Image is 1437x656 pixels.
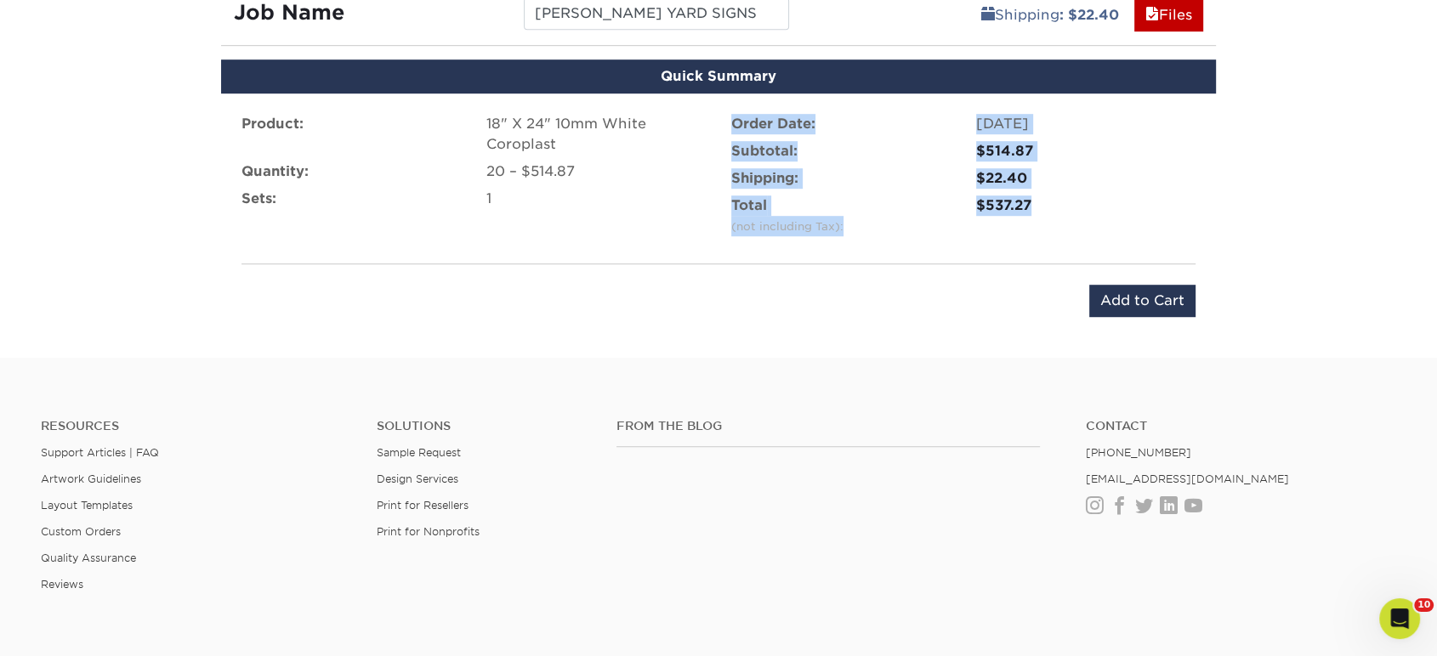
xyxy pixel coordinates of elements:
label: Order Date: [731,114,815,134]
a: Reviews [41,578,83,591]
div: 18" X 24" 10mm White Coroplast [486,114,706,155]
div: [DATE] [976,114,1196,134]
a: Quality Assurance [41,551,136,564]
label: Sets: [241,189,276,209]
a: Artwork Guidelines [41,472,141,485]
iframe: Intercom live chat [1379,598,1420,639]
a: [PHONE_NUMBER] [1086,446,1191,459]
a: Sample Request [377,446,461,459]
span: 10 [1414,598,1434,612]
label: Subtotal: [731,141,798,161]
label: Shipping: [731,168,798,189]
a: [EMAIL_ADDRESS][DOMAIN_NAME] [1086,472,1289,485]
b: : $22.40 [1059,7,1119,23]
div: $537.27 [976,195,1196,216]
label: Product: [241,114,304,134]
div: Quick Summary [221,59,1216,93]
h4: Resources [41,419,351,433]
label: Quantity: [241,161,309,182]
a: Custom Orders [41,525,121,538]
a: Print for Resellers [377,499,469,512]
a: Support Articles | FAQ [41,446,159,459]
a: Contact [1086,419,1396,433]
label: Total [731,195,843,236]
div: $514.87 [976,141,1196,161]
h4: Solutions [377,419,591,433]
a: Design Services [377,472,458,485]
a: Layout Templates [41,499,133,512]
span: shipping [981,7,995,23]
small: (not including Tax): [731,220,843,233]
span: files [1145,7,1159,23]
div: 1 [486,189,706,209]
div: 20 – $514.87 [486,161,706,182]
h4: From the Blog [616,419,1041,433]
a: Print for Nonprofits [377,525,480,538]
div: $22.40 [976,168,1196,189]
input: Add to Cart [1089,285,1196,317]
